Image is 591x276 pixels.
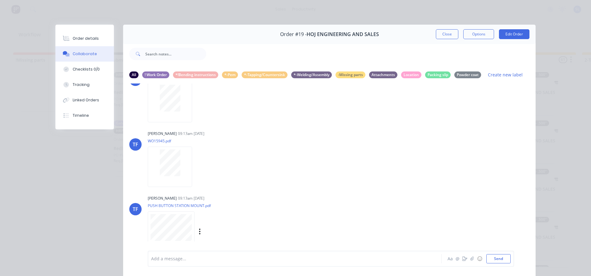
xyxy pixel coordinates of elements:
div: Location [401,71,421,78]
div: Order details [73,36,99,41]
button: Create new label [485,71,526,79]
div: Checklists 0/0 [73,67,100,72]
button: Linked Orders [55,92,114,108]
div: 09:13am [DATE] [178,196,204,201]
div: Packing slip [425,71,451,78]
div: *-Welding/Assembly [291,71,332,78]
button: Send [486,254,511,263]
button: Edit Order [499,29,529,39]
div: Collaborate [73,51,97,57]
div: Timeline [73,113,89,118]
input: Search notes... [145,48,206,60]
div: *-Pem [222,71,238,78]
div: -Missing parts [336,71,365,78]
button: Collaborate [55,46,114,62]
span: Order #19 - [280,31,307,37]
button: Close [436,29,458,39]
p: WO15945.pdf [148,138,198,144]
span: HOJ ENGINEERING AND SALES [307,31,379,37]
button: @ [454,255,461,262]
div: TF [133,205,138,213]
button: Options [463,29,494,39]
div: 09:13am [DATE] [178,131,204,136]
div: *-Tapping/Countersink [242,71,287,78]
div: *!Bending instructions [173,71,218,78]
button: ☺ [476,255,483,262]
button: Tracking [55,77,114,92]
div: Attachments [369,71,397,78]
div: Powder coat [454,71,481,78]
div: [PERSON_NAME] [148,131,177,136]
div: Linked Orders [73,97,99,103]
div: Tracking [73,82,90,87]
button: Timeline [55,108,114,123]
div: ! Work Order [142,71,169,78]
button: Aa [446,255,454,262]
div: All [129,71,139,78]
div: [PERSON_NAME] [148,196,177,201]
div: TF [133,141,138,148]
button: Order details [55,31,114,46]
p: PUSH BUTTON STATION MOUNT.pdf [148,203,263,208]
button: Checklists 0/0 [55,62,114,77]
